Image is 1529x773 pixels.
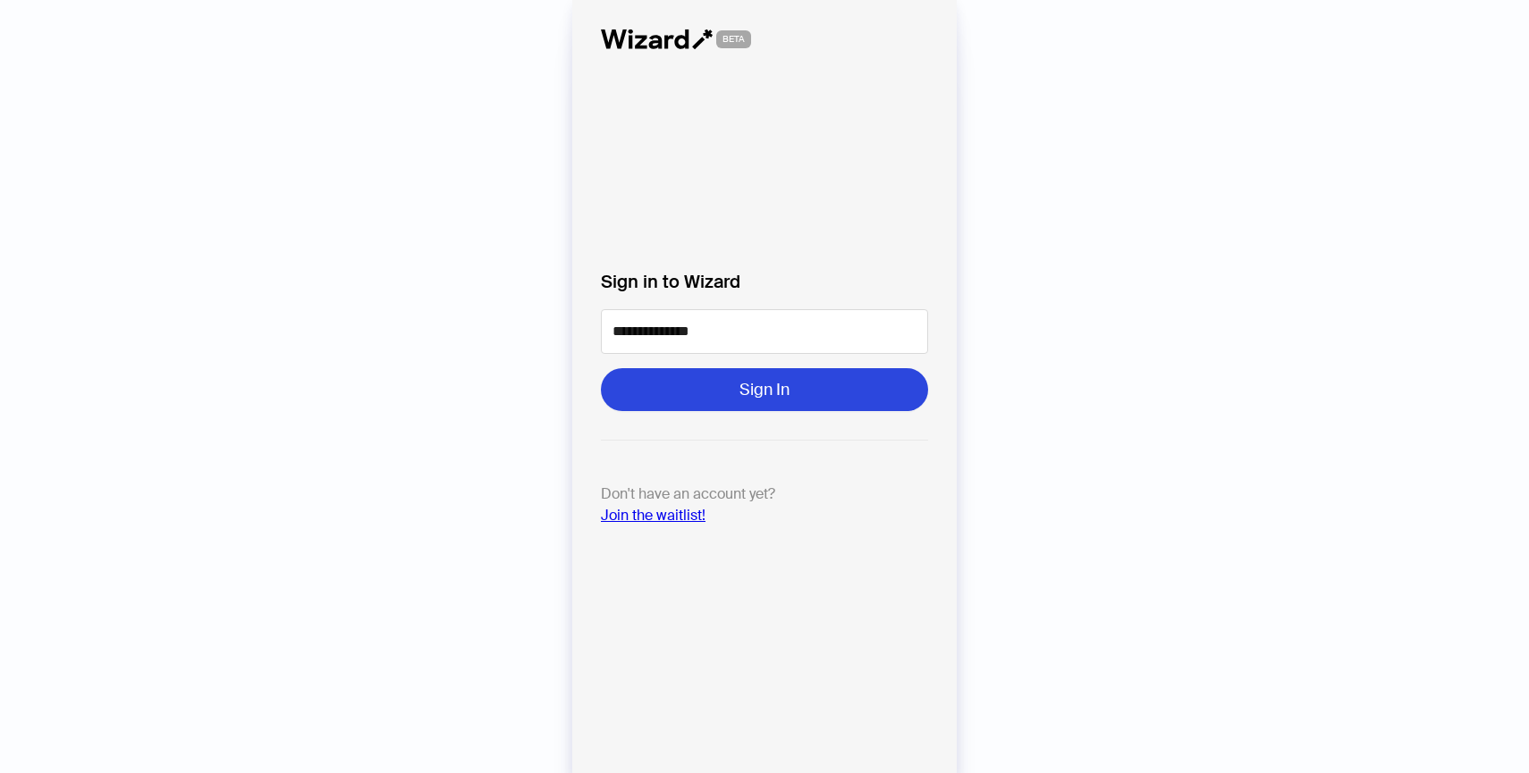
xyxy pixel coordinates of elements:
[739,379,790,400] span: Sign In
[716,30,751,48] span: BETA
[601,268,928,295] label: Sign in to Wizard
[601,483,928,526] p: Don't have an account yet?
[601,506,705,525] a: Join the waitlist!
[601,368,928,411] button: Sign In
